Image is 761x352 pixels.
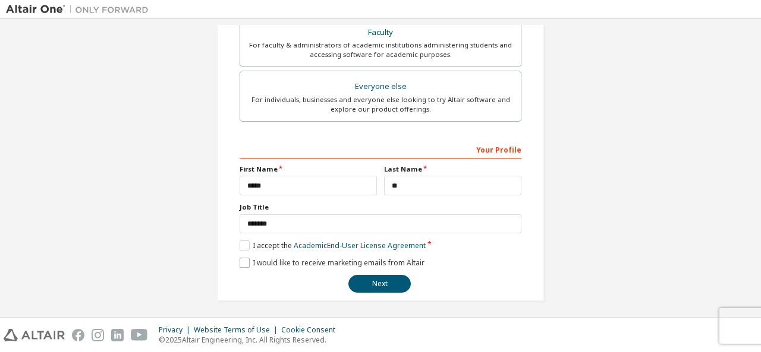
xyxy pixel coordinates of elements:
[194,325,281,335] div: Website Terms of Use
[240,258,424,268] label: I would like to receive marketing emails from Altair
[247,95,514,114] div: For individuals, businesses and everyone else looking to try Altair software and explore our prod...
[159,325,194,335] div: Privacy
[6,4,155,15] img: Altair One
[240,139,521,158] div: Your Profile
[384,164,521,174] label: Last Name
[348,275,411,293] button: Next
[247,78,514,95] div: Everyone else
[240,202,521,212] label: Job Title
[131,329,148,341] img: youtube.svg
[72,329,84,341] img: facebook.svg
[92,329,104,341] img: instagram.svg
[247,40,514,59] div: For faculty & administrators of academic institutions administering students and accessing softwa...
[240,164,377,174] label: First Name
[4,329,65,341] img: altair_logo.svg
[294,240,426,250] a: Academic End-User License Agreement
[159,335,342,345] p: © 2025 Altair Engineering, Inc. All Rights Reserved.
[247,24,514,41] div: Faculty
[240,240,426,250] label: I accept the
[281,325,342,335] div: Cookie Consent
[111,329,124,341] img: linkedin.svg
